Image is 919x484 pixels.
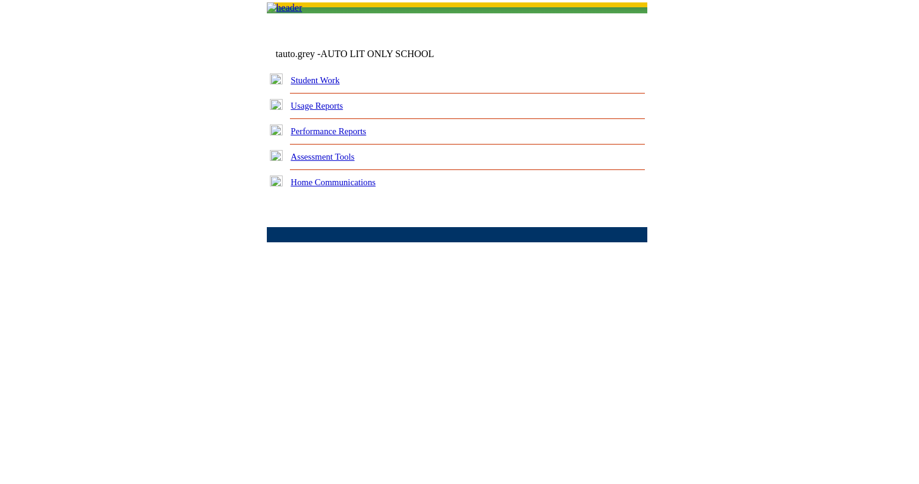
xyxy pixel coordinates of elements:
[270,99,283,110] img: plus.gif
[291,177,376,187] a: Home Communications
[267,2,303,13] img: header
[320,49,434,59] nobr: AUTO LIT ONLY SCHOOL
[291,75,339,85] a: Student Work
[270,176,283,186] img: plus.gif
[270,73,283,84] img: plus.gif
[276,49,500,60] td: tauto.grey -
[270,150,283,161] img: plus.gif
[291,126,366,136] a: Performance Reports
[291,101,343,111] a: Usage Reports
[270,124,283,135] img: plus.gif
[291,152,354,162] a: Assessment Tools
